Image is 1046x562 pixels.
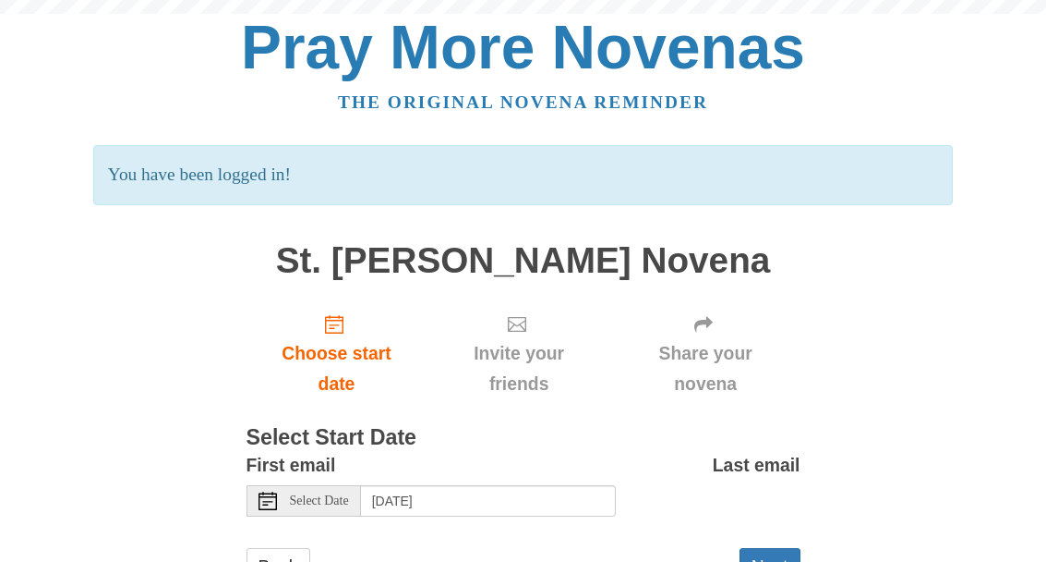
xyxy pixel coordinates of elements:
a: Choose start date [246,299,427,409]
span: Invite your friends [445,338,592,399]
span: Share your novena [630,338,782,399]
a: Pray More Novenas [241,13,805,81]
div: Click "Next" to confirm your start date first. [427,299,610,409]
p: You have been logged in! [93,145,953,205]
span: Choose start date [265,338,409,399]
div: Click "Next" to confirm your start date first. [611,299,800,409]
span: Select Date [290,495,349,507]
h1: St. [PERSON_NAME] Novena [246,241,800,281]
a: The original novena reminder [338,92,708,112]
label: Last email [713,450,800,481]
label: First email [246,450,336,481]
h3: Select Start Date [246,426,800,450]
